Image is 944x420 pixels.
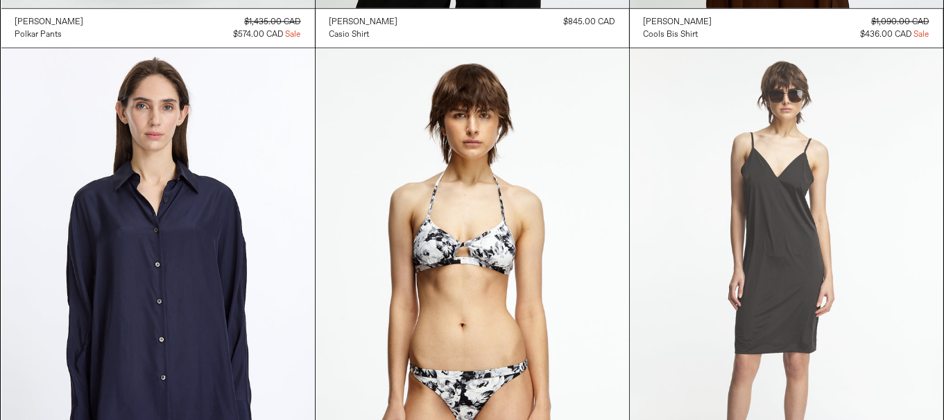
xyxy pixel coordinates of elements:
span: Sale [286,28,301,41]
div: [PERSON_NAME] [15,17,84,28]
a: [PERSON_NAME] [15,16,84,28]
span: $436.00 CAD [861,29,912,40]
a: [PERSON_NAME] [329,16,398,28]
s: $1,090.00 CAD [872,17,929,28]
div: Cools Bis Shirt [644,29,698,41]
span: $574.00 CAD [234,29,284,40]
div: Casio Shirt [329,29,370,41]
span: $845.00 CAD [564,17,615,28]
a: [PERSON_NAME] [644,16,712,28]
div: [PERSON_NAME] [329,17,398,28]
a: Polkar Pants [15,28,84,41]
s: $1,435.00 CAD [245,17,301,28]
span: Sale [914,28,929,41]
div: [PERSON_NAME] [644,17,712,28]
a: Casio Shirt [329,28,398,41]
div: Polkar Pants [15,29,62,41]
a: Cools Bis Shirt [644,28,712,41]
